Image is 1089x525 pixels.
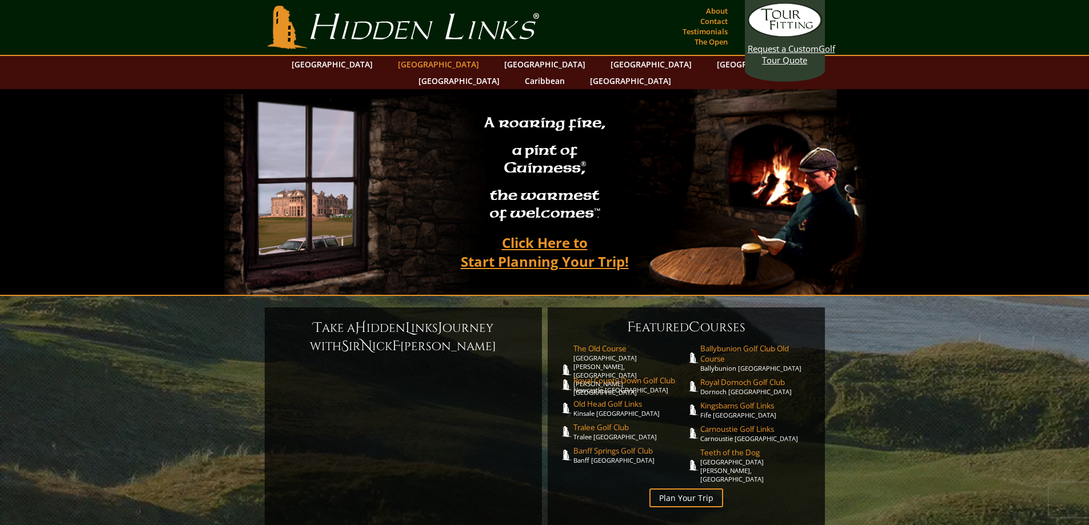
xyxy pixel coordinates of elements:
[276,319,530,355] h6: ake a idden inks ourney with ir ick [PERSON_NAME]
[361,337,372,355] span: N
[519,73,571,89] a: Caribbean
[573,422,687,432] span: Tralee Golf Club
[477,109,613,229] h2: A roaring fire, a pint of Guinness , the warmest of welcomes™.
[449,229,640,275] a: Click Here toStart Planning Your Trip!
[341,337,349,355] span: S
[392,337,400,355] span: F
[584,73,677,89] a: [GEOGRAPHIC_DATA]
[700,343,813,372] a: Ballybunion Golf Club Old CourseBallybunion [GEOGRAPHIC_DATA]
[700,400,813,411] span: Kingsbarns Golf Links
[405,319,411,337] span: L
[700,424,813,434] span: Carnoustie Golf Links
[559,318,813,336] h6: eatured ourses
[438,319,442,337] span: J
[700,343,813,364] span: Ballybunion Golf Club Old Course
[748,43,819,54] span: Request a Custom
[605,56,697,73] a: [GEOGRAPHIC_DATA]
[680,23,731,39] a: Testimonials
[573,375,687,394] a: Royal County Down Golf ClubNewcastle [GEOGRAPHIC_DATA]
[703,3,731,19] a: About
[413,73,505,89] a: [GEOGRAPHIC_DATA]
[573,375,687,386] span: Royal County Down Golf Club
[649,488,723,507] a: Plan Your Trip
[692,34,731,50] a: The Open
[313,319,322,337] span: T
[700,377,813,387] span: Royal Dornoch Golf Club
[573,399,687,418] a: Old Head Golf LinksKinsale [GEOGRAPHIC_DATA]
[700,400,813,419] a: Kingsbarns Golf LinksFife [GEOGRAPHIC_DATA]
[700,424,813,443] a: Carnoustie Golf LinksCarnoustie [GEOGRAPHIC_DATA]
[573,446,687,456] span: Banff Springs Golf Club
[392,56,485,73] a: [GEOGRAPHIC_DATA]
[700,377,813,396] a: Royal Dornoch Golf ClubDornoch [GEOGRAPHIC_DATA]
[748,3,822,66] a: Request a CustomGolf Tour Quote
[573,446,687,464] a: Banff Springs Golf ClubBanff [GEOGRAPHIC_DATA]
[498,56,591,73] a: [GEOGRAPHIC_DATA]
[627,318,635,336] span: F
[697,13,731,29] a: Contact
[573,422,687,441] a: Tralee Golf ClubTralee [GEOGRAPHIC_DATA]
[700,447,813,483] a: Teeth of the Dog[GEOGRAPHIC_DATA][PERSON_NAME], [GEOGRAPHIC_DATA]
[573,343,687,396] a: The Old Course[GEOGRAPHIC_DATA][PERSON_NAME], [GEOGRAPHIC_DATA][PERSON_NAME] [GEOGRAPHIC_DATA]
[573,343,687,354] span: The Old Course
[700,447,813,458] span: Teeth of the Dog
[573,399,687,409] span: Old Head Golf Links
[711,56,804,73] a: [GEOGRAPHIC_DATA]
[355,319,366,337] span: H
[689,318,700,336] span: C
[286,56,378,73] a: [GEOGRAPHIC_DATA]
